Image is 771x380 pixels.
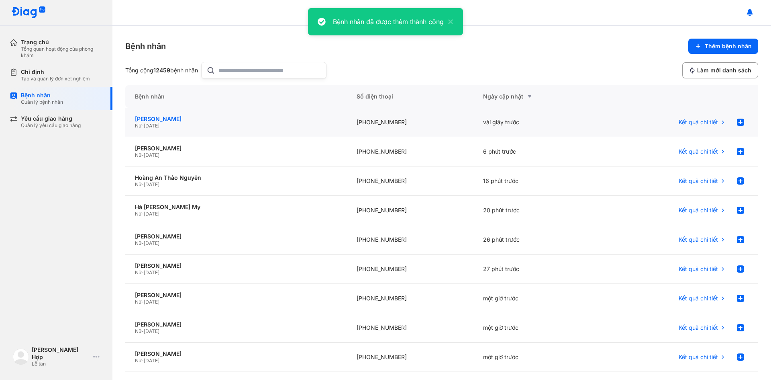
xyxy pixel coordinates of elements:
[473,108,600,137] div: vài giây trước
[333,17,444,27] div: Bệnh nhân đã được thêm thành công
[135,145,337,152] div: [PERSON_NAME]
[141,299,144,305] span: -
[141,240,144,246] span: -
[682,62,758,78] button: Làm mới danh sách
[144,152,159,158] span: [DATE]
[473,343,600,372] div: một giờ trước
[144,181,159,187] span: [DATE]
[473,166,600,196] div: 16 phút trước
[141,269,144,275] span: -
[21,76,90,82] div: Tạo và quản lý đơn xét nghiệm
[125,41,166,52] div: Bệnh nhân
[347,343,473,372] div: [PHONE_NUMBER]
[21,99,63,105] div: Quản lý bệnh nhân
[347,225,473,255] div: [PHONE_NUMBER]
[679,207,718,214] span: Kết quả chi tiết
[21,46,103,59] div: Tổng quan hoạt động của phòng khám
[13,349,29,365] img: logo
[473,313,600,343] div: một giờ trước
[141,211,144,217] span: -
[144,299,159,305] span: [DATE]
[473,196,600,225] div: 20 phút trước
[144,123,159,129] span: [DATE]
[347,196,473,225] div: [PHONE_NUMBER]
[135,240,141,246] span: Nữ
[144,328,159,334] span: [DATE]
[444,17,453,27] button: close
[135,328,141,334] span: Nữ
[11,6,46,19] img: logo
[679,119,718,126] span: Kết quả chi tiết
[135,299,141,305] span: Nữ
[347,85,473,108] div: Số điện thoại
[135,152,141,158] span: Nữ
[473,225,600,255] div: 26 phút trước
[135,115,337,123] div: [PERSON_NAME]
[135,233,337,240] div: [PERSON_NAME]
[144,211,159,217] span: [DATE]
[135,321,337,328] div: [PERSON_NAME]
[347,313,473,343] div: [PHONE_NUMBER]
[141,123,144,129] span: -
[347,166,473,196] div: [PHONE_NUMBER]
[135,357,141,364] span: Nữ
[679,148,718,155] span: Kết quả chi tiết
[141,152,144,158] span: -
[135,262,337,269] div: [PERSON_NAME]
[679,236,718,243] span: Kết quả chi tiết
[679,353,718,361] span: Kết quả chi tiết
[483,92,590,101] div: Ngày cập nhật
[125,85,347,108] div: Bệnh nhân
[135,211,141,217] span: Nữ
[347,255,473,284] div: [PHONE_NUMBER]
[144,240,159,246] span: [DATE]
[21,39,103,46] div: Trang chủ
[144,269,159,275] span: [DATE]
[144,357,159,364] span: [DATE]
[21,122,81,129] div: Quản lý yêu cầu giao hàng
[688,39,758,54] button: Thêm bệnh nhân
[473,284,600,313] div: một giờ trước
[135,174,337,181] div: Hoàng An Thảo Nguyên
[21,68,90,76] div: Chỉ định
[141,357,144,364] span: -
[141,328,144,334] span: -
[347,137,473,166] div: [PHONE_NUMBER]
[697,67,751,74] span: Làm mới danh sách
[125,67,198,74] div: Tổng cộng bệnh nhân
[21,92,63,99] div: Bệnh nhân
[679,265,718,273] span: Kết quả chi tiết
[32,346,90,361] div: [PERSON_NAME] Hợp
[135,350,337,357] div: [PERSON_NAME]
[135,181,141,187] span: Nữ
[32,361,90,367] div: Lễ tân
[473,137,600,166] div: 6 phút trước
[21,115,81,122] div: Yêu cầu giao hàng
[135,292,337,299] div: [PERSON_NAME]
[679,295,718,302] span: Kết quả chi tiết
[135,269,141,275] span: Nữ
[705,43,752,50] span: Thêm bệnh nhân
[347,108,473,137] div: [PHONE_NUMBER]
[135,203,337,211] div: Hà [PERSON_NAME] My
[141,181,144,187] span: -
[347,284,473,313] div: [PHONE_NUMBER]
[679,177,718,185] span: Kết quả chi tiết
[135,123,141,129] span: Nữ
[153,67,170,74] span: 12459
[679,324,718,331] span: Kết quả chi tiết
[473,255,600,284] div: 27 phút trước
